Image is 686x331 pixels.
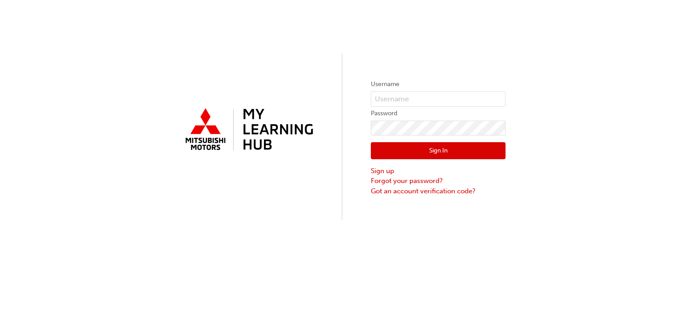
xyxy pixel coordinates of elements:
[180,105,315,156] img: mmal
[371,166,506,176] a: Sign up
[371,79,506,90] label: Username
[371,176,506,186] a: Forgot your password?
[371,108,506,119] label: Password
[371,142,506,159] button: Sign In
[371,186,506,196] a: Got an account verification code?
[371,91,506,107] input: Username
